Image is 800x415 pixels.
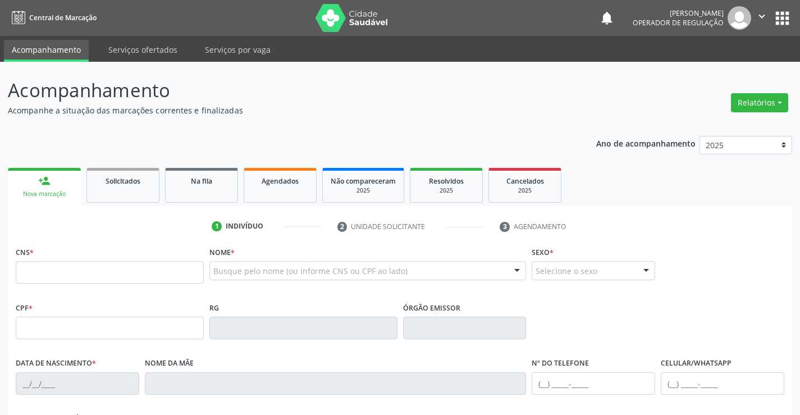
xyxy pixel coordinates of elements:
div: [PERSON_NAME] [633,8,724,18]
span: Não compareceram [331,176,396,186]
span: Cancelados [506,176,544,186]
input: __/__/____ [16,372,139,395]
span: Busque pelo nome (ou informe CNS ou CPF ao lado) [213,265,408,277]
label: CPF [16,299,33,317]
div: person_add [38,175,51,187]
label: Sexo [532,244,554,261]
div: 2025 [418,186,474,195]
label: Nome [209,244,235,261]
input: (__) _____-_____ [532,372,655,395]
p: Acompanhe a situação das marcações correntes e finalizadas [8,104,557,116]
label: Órgão emissor [403,299,460,317]
label: CNS [16,244,34,261]
p: Acompanhamento [8,76,557,104]
button: notifications [599,10,615,26]
img: img [728,6,751,30]
label: Data de nascimento [16,355,96,372]
a: Acompanhamento [4,40,89,62]
div: 1 [212,221,222,231]
span: Central de Marcação [29,13,97,22]
div: 2025 [497,186,553,195]
div: 2025 [331,186,396,195]
button: apps [772,8,792,28]
span: Solicitados [106,176,140,186]
span: Agendados [262,176,299,186]
div: Nova marcação [16,190,73,198]
label: Nº do Telefone [532,355,589,372]
a: Serviços por vaga [197,40,278,60]
span: Selecione o sexo [536,265,597,277]
label: Celular/WhatsApp [661,355,732,372]
span: Resolvidos [429,176,464,186]
a: Central de Marcação [8,8,97,27]
button:  [751,6,772,30]
button: Relatórios [731,93,788,112]
a: Serviços ofertados [100,40,185,60]
i:  [756,10,768,22]
span: Operador de regulação [633,18,724,28]
label: Nome da mãe [145,355,194,372]
label: RG [209,299,219,317]
span: Na fila [191,176,212,186]
p: Ano de acompanhamento [596,136,696,150]
div: Indivíduo [226,221,263,231]
input: (__) _____-_____ [661,372,784,395]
